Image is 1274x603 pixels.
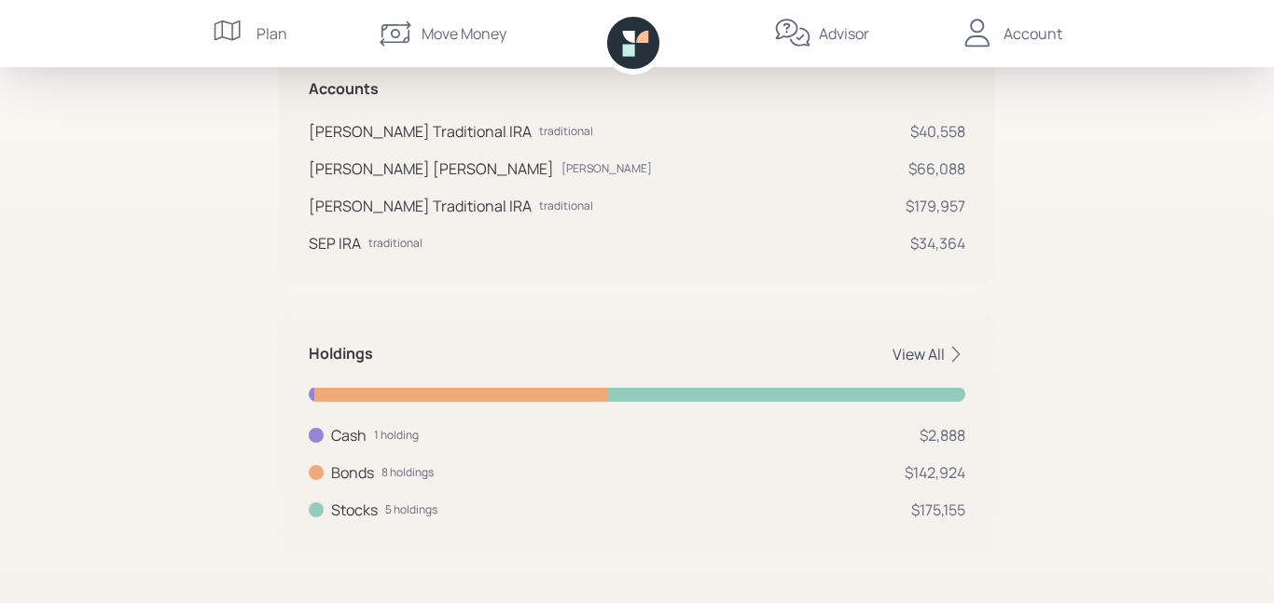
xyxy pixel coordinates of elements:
[309,195,532,217] div: [PERSON_NAME] Traditional IRA
[893,344,965,364] div: View All
[911,499,965,521] div: $175,155
[906,195,965,217] div: $179,957
[422,22,506,45] div: Move Money
[561,160,652,177] div: [PERSON_NAME]
[309,158,554,180] div: [PERSON_NAME] [PERSON_NAME]
[908,158,965,180] div: $66,088
[910,120,965,143] div: $40,558
[1004,22,1062,45] div: Account
[819,22,869,45] div: Advisor
[309,345,373,363] h5: Holdings
[331,424,367,446] div: Cash
[539,198,593,214] div: traditional
[309,120,532,143] div: [PERSON_NAME] Traditional IRA
[381,464,434,481] div: 8 holdings
[539,123,593,140] div: traditional
[905,461,965,484] div: $142,924
[910,232,965,254] div: $34,364
[331,461,374,484] div: Bonds
[331,499,378,521] div: Stocks
[920,424,965,446] div: $2,888
[309,232,361,254] div: SEP IRA
[368,235,422,252] div: traditional
[374,427,419,444] div: 1 holding
[256,22,287,45] div: Plan
[385,501,437,518] div: 5 holdings
[309,80,965,98] h5: Accounts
